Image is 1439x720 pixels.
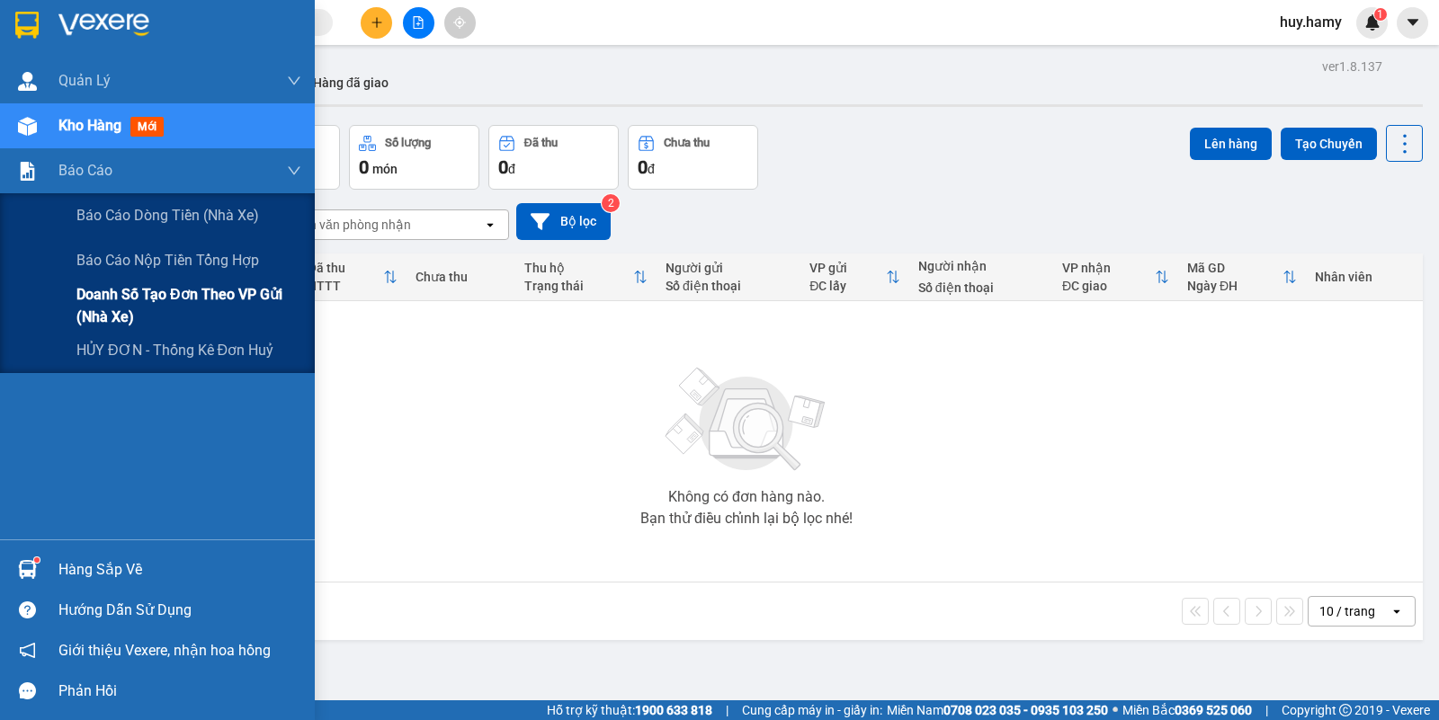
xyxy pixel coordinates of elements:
button: caret-down [1397,7,1428,39]
div: VP gửi [809,261,885,275]
button: Lên hàng [1190,128,1272,160]
button: file-add [403,7,434,39]
span: phone [103,66,118,80]
span: ⚪️ [1113,707,1118,714]
img: logo-vxr [15,12,39,39]
sup: 1 [1374,8,1387,21]
button: Chưa thu0đ [628,125,758,190]
svg: open [483,218,497,232]
div: Chưa thu [664,137,710,149]
span: notification [19,642,36,659]
sup: 1 [34,557,40,563]
button: Số lượng0món [349,125,479,190]
img: solution-icon [18,162,37,181]
span: 0 [638,156,648,178]
button: Bộ lọc [516,203,611,240]
li: 0946 508 595 [8,62,343,84]
span: Doanh số tạo đơn theo VP gửi (nhà xe) [76,283,301,328]
span: Cung cấp máy in - giấy in: [742,700,882,720]
img: svg+xml;base64,PHN2ZyBjbGFzcz0ibGlzdC1wbHVnX19zdmciIHhtbG5zPSJodHRwOi8vd3d3LnczLm9yZy8yMDAwL3N2Zy... [657,357,836,483]
div: ĐC giao [1062,279,1155,293]
svg: open [1390,604,1404,618]
th: Toggle SortBy [1178,253,1306,301]
div: Số lượng [385,137,431,149]
strong: 0708 023 035 - 0935 103 250 [943,703,1108,717]
span: | [726,700,728,720]
div: Mã GD [1187,261,1283,275]
div: 10 / trang [1319,602,1375,620]
div: Đã thu [524,137,558,149]
img: warehouse-icon [18,560,37,579]
span: Báo cáo dòng tiền (nhà xe) [76,204,259,227]
div: Không có đơn hàng nào. [668,490,825,504]
span: Miền Nam [887,700,1108,720]
span: down [287,164,301,178]
span: mới [130,117,164,137]
div: Nhân viên [1315,270,1414,284]
sup: 2 [602,194,620,212]
img: warehouse-icon [18,117,37,136]
div: Người nhận [918,259,1044,273]
div: Người gửi [666,261,791,275]
span: 0 [498,156,508,178]
button: Tạo Chuyến [1281,128,1377,160]
span: down [287,74,301,88]
div: Trạng thái [524,279,633,293]
div: Số điện thoại [918,280,1044,295]
div: HTTT [308,279,384,293]
span: message [19,682,36,699]
img: icon-new-feature [1364,14,1381,31]
span: question-circle [19,601,36,618]
div: Ngày ĐH [1187,279,1283,293]
button: aim [444,7,476,39]
th: Toggle SortBy [515,253,657,301]
b: GỬI : VP Hoà Bình [8,112,209,142]
div: VP nhận [1062,261,1155,275]
strong: 0369 525 060 [1175,703,1252,717]
div: Hàng sắp về [58,556,301,583]
span: đ [508,162,515,176]
div: Chưa thu [416,270,505,284]
strong: 1900 633 818 [635,703,712,717]
span: đ [648,162,655,176]
button: plus [361,7,392,39]
b: Nhà Xe Hà My [103,12,239,34]
span: plus [371,16,383,29]
span: | [1265,700,1268,720]
span: 1 [1377,8,1383,21]
span: file-add [412,16,425,29]
div: Đã thu [308,261,384,275]
button: Hàng đã giao [299,61,403,104]
span: Giới thiệu Vexere, nhận hoa hồng [58,639,271,662]
th: Toggle SortBy [800,253,908,301]
span: Báo cáo nộp tiền Tổng hợp [76,249,259,271]
span: caret-down [1405,14,1421,31]
img: warehouse-icon [18,72,37,91]
span: environment [103,43,118,58]
div: Chọn văn phòng nhận [287,216,411,234]
div: ver 1.8.137 [1322,57,1382,76]
span: Hỗ trợ kỹ thuật: [547,700,712,720]
span: Miền Bắc [1122,700,1252,720]
span: Báo cáo [58,159,112,182]
span: món [372,162,398,176]
span: Kho hàng [58,117,121,134]
span: aim [453,16,466,29]
div: ĐC lấy [809,279,885,293]
div: Phản hồi [58,678,301,705]
span: 0 [359,156,369,178]
div: Bạn thử điều chỉnh lại bộ lọc nhé! [640,511,853,526]
div: Thu hộ [524,261,633,275]
span: Quản Lý [58,69,111,92]
th: Toggle SortBy [1053,253,1178,301]
li: 995 [PERSON_NAME] [8,40,343,62]
span: copyright [1339,704,1352,716]
div: Hướng dẫn sử dụng [58,597,301,624]
button: Đã thu0đ [488,125,619,190]
div: Số điện thoại [666,279,791,293]
span: HỦY ĐƠN - Thống kê đơn huỷ [76,339,273,361]
th: Toggle SortBy [299,253,407,301]
span: huy.hamy [1265,11,1356,33]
